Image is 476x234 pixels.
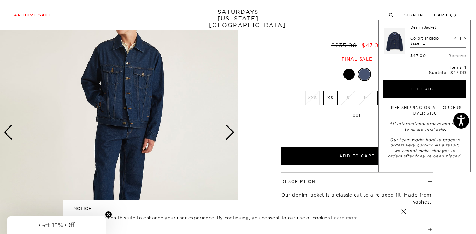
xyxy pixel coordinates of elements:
label: L [377,91,391,105]
a: Sign In [404,13,424,17]
div: Get 15% OffClose teaser [7,216,106,234]
a: Denim Jacket [410,25,436,30]
small: 1 [453,14,454,17]
a: SATURDAYS[US_STATE][GEOGRAPHIC_DATA] [209,8,267,28]
del: $235.00 [331,42,360,49]
button: Description [281,180,316,184]
p: FREE SHIPPING ON ALL ORDERS OVER $150 [387,105,463,116]
div: $47.00 [410,53,426,58]
a: Learn more [331,215,358,220]
div: Previous slide [3,125,13,140]
p: Color: Indigo [410,36,439,41]
p: We use cookies on this site to enhance your user experience. By continuing, you consent to our us... [73,214,378,221]
a: Remove [448,53,466,58]
span: $47.00 [450,70,466,75]
button: Add to Cart [281,147,433,165]
p: Subtotal: [383,70,466,75]
label: XS [323,91,338,105]
a: Archive Sale [14,13,52,17]
em: Our team works hard to process orders very quickly. As a result, we cannot make changes to orders... [388,137,462,158]
button: Checkout [383,80,466,98]
span: Get 15% Off [39,221,74,229]
em: All international orders and sale items are final sale. [389,121,460,131]
a: Cart (1) [434,13,457,17]
div: Final sale [280,56,434,62]
span: $47.00 [362,42,383,49]
h5: NOTICE [73,206,403,212]
button: Close teaser [105,211,112,218]
label: XXL [350,109,364,123]
span: < [454,36,457,41]
p: Size: L [410,41,439,46]
div: Next slide [225,125,235,140]
p: Items: 1 [383,65,466,70]
span: > [463,36,466,41]
p: Our denim jacket is a classic cut to a relaxed fit. Made from rigid Japanese denim, 13.25 oz 100%... [281,191,433,212]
